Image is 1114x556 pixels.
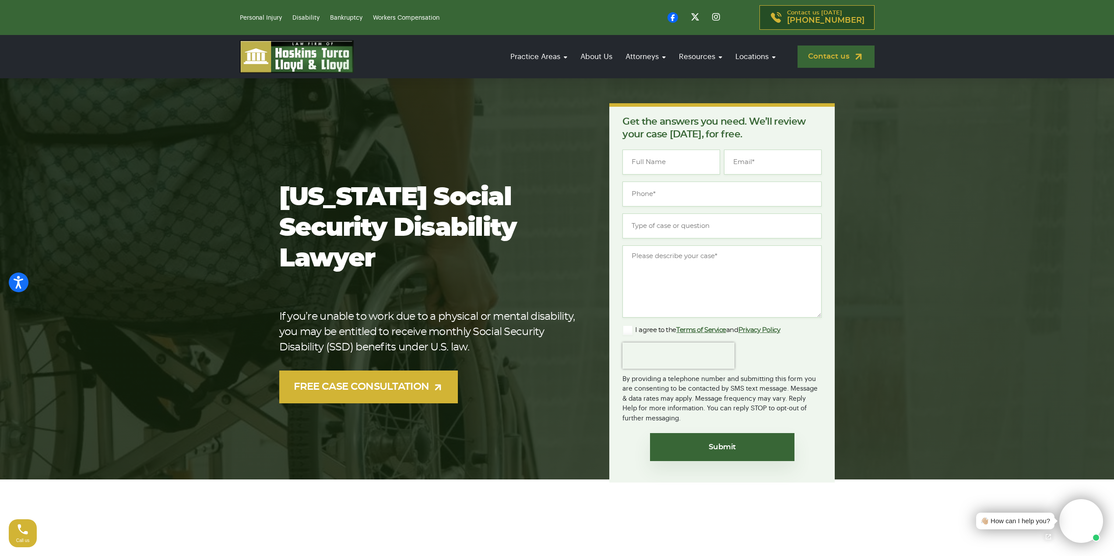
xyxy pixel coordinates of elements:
[432,382,443,393] img: arrow-up-right-light.svg
[292,15,320,21] a: Disability
[1039,528,1058,546] a: Open chat
[279,371,458,403] a: FREE CASE CONSULTATION
[738,327,780,333] a: Privacy Policy
[506,44,572,69] a: Practice Areas
[373,15,439,21] a: Workers Compensation
[787,16,864,25] span: [PHONE_NUMBER]
[240,40,354,73] img: logo
[675,44,727,69] a: Resources
[759,5,875,30] a: Contact us [DATE][PHONE_NUMBER]
[622,115,822,141] p: Get the answers you need. We’ll review your case [DATE], for free.
[798,45,875,68] a: Contact us
[576,44,617,69] a: About Us
[650,433,794,461] input: Submit
[622,213,822,238] input: Type of case or question
[240,15,282,21] a: Personal Injury
[16,538,30,543] span: Call us
[622,343,734,369] iframe: reCAPTCHA
[622,182,822,206] input: Phone*
[622,150,720,175] input: Full Name
[330,15,362,21] a: Bankruptcy
[279,182,582,274] h1: [US_STATE] Social Security Disability Lawyer
[279,309,582,355] p: If you’re unable to work due to a physical or mental disability, you may be entitled to receive m...
[980,516,1050,526] div: 👋🏼 How can I help you?
[724,150,822,175] input: Email*
[676,327,726,333] a: Terms of Service
[731,44,780,69] a: Locations
[622,325,780,336] label: I agree to the and
[622,369,822,424] div: By providing a telephone number and submitting this form you are consenting to be contacted by SM...
[787,10,864,25] p: Contact us [DATE]
[621,44,670,69] a: Attorneys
